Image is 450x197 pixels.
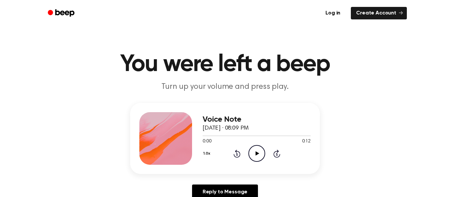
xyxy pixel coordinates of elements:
a: Log in [319,6,347,21]
span: 0:12 [302,138,311,145]
h3: Voice Note [203,115,311,124]
a: Create Account [351,7,407,19]
button: 1.0x [203,148,212,159]
span: [DATE] · 08:09 PM [203,125,249,131]
h1: You were left a beep [56,53,394,76]
p: Turn up your volume and press play. [98,82,352,92]
a: Beep [43,7,80,20]
span: 0:00 [203,138,211,145]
